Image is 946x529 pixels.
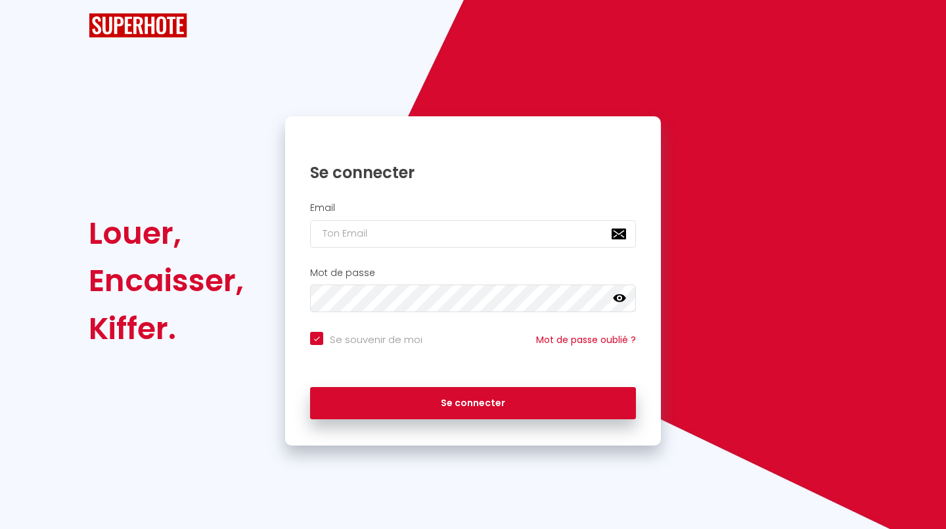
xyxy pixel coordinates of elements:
[89,257,244,304] div: Encaisser,
[310,220,636,248] input: Ton Email
[89,13,187,37] img: SuperHote logo
[310,202,636,214] h2: Email
[310,162,636,183] h1: Se connecter
[310,387,636,420] button: Se connecter
[89,210,244,257] div: Louer,
[89,305,244,352] div: Kiffer.
[310,267,636,279] h2: Mot de passe
[536,333,636,346] a: Mot de passe oublié ?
